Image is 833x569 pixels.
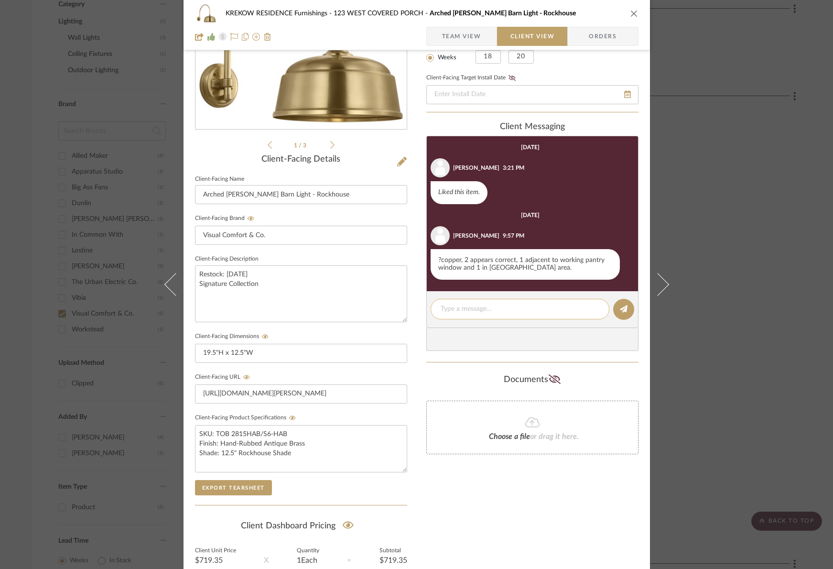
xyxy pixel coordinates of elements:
[195,215,258,222] label: Client-Facing Brand
[578,27,627,46] span: Orders
[195,154,407,165] div: Client-Facing Details
[347,555,351,566] div: =
[303,142,308,148] span: 3
[195,374,253,381] label: Client-Facing URL
[294,142,299,148] span: 1
[195,177,244,182] label: Client-Facing Name
[426,75,519,81] label: Client-Facing Target Install Date
[195,415,299,421] label: Client-Facing Product Specifications
[286,415,299,421] button: Client-Facing Product Specifications
[379,557,407,564] div: $719.35
[630,9,638,18] button: close
[521,144,540,151] div: [DATE]
[195,344,407,363] input: Enter item dimensions
[195,185,407,204] input: Enter Client-Facing Item Name
[240,374,253,381] button: Client-Facing URL
[530,433,579,440] span: or drag it here.
[521,212,540,219] div: [DATE]
[431,249,620,280] div: ?copper, 2 appears correct, 1 adjacent to working pantry window and 1 in [GEOGRAPHIC_DATA] area.
[195,515,407,537] div: Client Dashboard Pricing
[426,122,638,132] div: client Messaging
[245,215,258,222] button: Client-Facing Brand
[264,33,271,41] img: Remove from project
[431,181,487,204] div: Liked this item.
[264,555,269,566] div: X
[453,164,499,172] div: [PERSON_NAME]
[426,37,476,64] mat-radio-group: Select item type
[431,226,450,245] img: user_avatar.png
[426,372,638,387] div: Documents
[510,27,554,46] span: Client View
[195,480,272,495] button: Export Tearsheet
[195,226,407,245] input: Enter Client-Facing Brand
[379,548,407,553] label: Subtotal
[442,27,481,46] span: Team View
[430,10,576,17] span: Arched [PERSON_NAME] Barn Light - Rockhouse
[195,384,407,404] input: Enter item URL
[489,433,530,440] span: Choose a file
[195,4,218,23] img: e9d6683b-32a7-41fe-9d36-e2c903305026_48x40.jpg
[503,164,524,172] div: 3:21 PM
[299,142,303,148] span: /
[195,333,272,340] label: Client-Facing Dimensions
[195,557,236,564] div: $719.35
[195,257,259,262] label: Client-Facing Description
[431,158,450,177] img: user_avatar.png
[334,10,430,17] span: 123 WEST COVERED PORCH
[226,10,334,17] span: KREKOW RESIDENCE Furnishings
[297,548,319,553] label: Quantity
[503,231,524,240] div: 9:57 PM
[195,548,236,553] label: Client Unit Price
[297,557,319,564] div: 1 Each
[259,333,272,340] button: Client-Facing Dimensions
[426,85,638,104] input: Enter Install Date
[453,231,499,240] div: [PERSON_NAME]
[506,75,519,81] button: Client-Facing Target Install Date
[436,54,456,62] label: Weeks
